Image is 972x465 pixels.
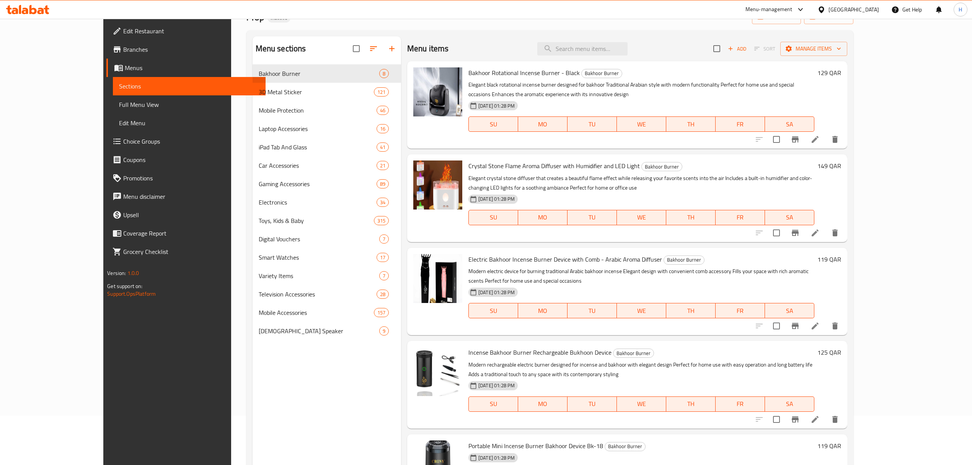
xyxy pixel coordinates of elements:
button: Add [725,43,749,55]
span: Manage items [786,44,841,54]
div: items [379,234,389,244]
span: Menu disclaimer [123,192,259,201]
button: TU [568,116,617,132]
button: WE [617,396,666,412]
span: Gaming Accessories [259,179,377,188]
span: SA [768,305,811,316]
div: Toys, Kids & Baby315 [253,211,401,230]
button: MO [518,210,568,225]
span: TH [669,305,713,316]
img: Crystal Stone Flame Aroma Diffuser with Humidifier and LED Light [413,160,462,210]
span: 28 [377,291,388,298]
span: [DATE] 01:28 PM [475,289,518,296]
button: TH [666,396,716,412]
span: SU [472,305,515,316]
div: Electronics34 [253,193,401,211]
span: Portable Mini Incense Burner Bakhoor Device Bk-18 [468,440,603,452]
span: Car Accessories [259,161,377,170]
a: Edit menu item [811,415,820,424]
span: Select to update [768,131,784,147]
a: Upsell [106,206,266,224]
span: 17 [377,254,388,261]
span: 9 [380,327,388,335]
nav: Menu sections [253,61,401,343]
div: Gaming Accessories89 [253,175,401,193]
a: Sections [113,77,266,95]
span: iPad Tab And Glass [259,142,377,152]
div: Bakhoor Burner [664,255,705,265]
span: 46 [377,107,388,114]
button: FR [716,116,765,132]
div: items [374,87,389,97]
button: WE [617,303,666,318]
span: Version: [107,268,126,278]
div: Bakhoor Burner8 [253,64,401,83]
a: Coupons [106,151,266,169]
button: TH [666,116,716,132]
span: WE [620,398,663,409]
div: Bakhoor Burner [641,162,682,171]
button: Branch-specific-item [786,410,804,429]
span: Get support on: [107,281,142,291]
span: MO [521,398,564,409]
button: TH [666,210,716,225]
h2: Menu sections [256,43,306,54]
span: Coverage Report [123,229,259,238]
span: Bakhoor Rotational Incense Burner - Black [468,67,580,79]
span: Crystal Stone Flame Aroma Diffuser with Humidifier and LED Light [468,160,640,172]
span: TU [571,398,614,409]
a: Edit menu item [811,228,820,237]
div: Variety Items7 [253,267,401,285]
span: SA [768,119,811,130]
span: 7 [380,236,388,243]
span: 3D Metal Sticker [259,87,374,97]
a: Grocery Checklist [106,242,266,261]
div: Smart Watches17 [253,248,401,267]
span: export [810,12,847,22]
span: MO [521,119,564,130]
div: Bakhoor Burner [613,349,654,358]
span: SA [768,398,811,409]
button: SU [468,303,518,318]
span: Bakhoor Burner [582,69,622,78]
span: 41 [377,144,388,151]
span: SU [472,119,515,130]
span: MO [521,305,564,316]
button: Branch-specific-item [786,224,804,242]
span: Digital Vouchers [259,234,379,244]
img: Electric Bakhoor Incense Burner Device with Comb - Arabic Aroma Diffuser [413,254,462,303]
p: Elegant black rotational incense burner designed for bakhoor Traditional Arabian style with moder... [468,80,814,99]
a: Edit menu item [811,321,820,331]
button: delete [826,224,844,242]
h6: 149 QAR [817,160,841,171]
a: Branches [106,40,266,59]
span: Choice Groups [123,137,259,146]
div: items [377,253,389,262]
div: items [377,124,389,133]
a: Edit Menu [113,114,266,132]
h6: 129 QAR [817,67,841,78]
a: Menu disclaimer [106,187,266,206]
button: delete [826,410,844,429]
span: Select all sections [348,41,364,57]
div: items [377,179,389,188]
span: Sort sections [364,39,383,58]
div: items [377,142,389,152]
a: Support.OpsPlatform [107,289,156,299]
button: SU [468,116,518,132]
div: Mobile Accessories [259,308,374,317]
button: SU [468,396,518,412]
div: Digital Vouchers7 [253,230,401,248]
h6: 119 QAR [817,440,841,451]
span: Select section first [749,43,780,55]
span: MO [521,212,564,223]
button: SU [468,210,518,225]
span: TU [571,212,614,223]
span: Electronics [259,198,377,207]
button: SA [765,396,814,412]
span: 34 [377,199,388,206]
span: TH [669,398,713,409]
span: [DATE] 01:28 PM [475,382,518,389]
